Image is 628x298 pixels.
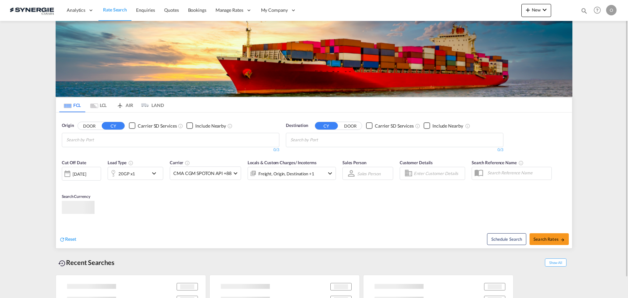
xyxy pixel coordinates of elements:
md-icon: icon-airplane [116,101,124,106]
div: Help [592,5,606,16]
span: Help [592,5,603,16]
md-icon: icon-chevron-down [150,169,161,177]
span: Search Reference Name [472,160,524,165]
button: CY [102,122,125,130]
md-icon: Unchecked: Ignores neighbouring ports when fetching rates.Checked : Includes neighbouring ports w... [227,123,233,129]
span: Enquiries [136,7,155,13]
button: Note: By default Schedule search will only considerorigin ports, destination ports and cut off da... [487,233,526,245]
md-icon: icon-plus 400-fg [524,6,532,14]
md-icon: icon-backup-restore [58,259,66,267]
md-icon: icon-arrow-right [560,237,565,242]
div: OriginDOOR CY Checkbox No InkUnchecked: Search for CY (Container Yard) services for all selected ... [56,113,572,248]
span: Destination [286,122,308,129]
md-tab-item: FCL [59,98,85,112]
md-checkbox: Checkbox No Ink [186,122,226,129]
input: Chips input. [290,135,353,145]
md-datepicker: Select [62,180,67,189]
div: Include Nearby [432,123,463,129]
div: Freight Origin Destination Factory Stuffing [258,169,314,178]
button: DOOR [339,122,362,130]
md-pagination-wrapper: Use the left and right arrow keys to navigate between tabs [59,98,164,112]
div: Recent Searches [56,255,117,270]
span: Show All [545,258,567,267]
md-chips-wrap: Chips container with autocompletion. Enter the text area, type text to search, and then use the u... [289,133,355,145]
span: Reset [65,236,76,242]
div: [DATE] [73,171,86,177]
span: Search Currency [62,194,90,199]
md-icon: Unchecked: Ignores neighbouring ports when fetching rates.Checked : Includes neighbouring ports w... [465,123,470,129]
div: Freight Origin Destination Factory Stuffingicon-chevron-down [248,167,336,180]
span: Manage Rates [216,7,243,13]
md-tab-item: AIR [112,98,138,112]
md-icon: Unchecked: Search for CY (Container Yard) services for all selected carriers.Checked : Search for... [178,123,183,129]
span: New [524,7,549,12]
span: Search Rates [533,237,565,242]
div: O [606,5,617,15]
span: Rate Search [103,7,127,12]
button: CY [315,122,338,130]
div: icon-magnify [581,7,588,17]
button: DOOR [78,122,101,130]
input: Search Reference Name [484,168,551,178]
div: 20GP x1icon-chevron-down [108,167,163,180]
md-icon: The selected Trucker/Carrierwill be displayed in the rate results If the rates are from another f... [185,160,190,166]
img: 1f56c880d42311ef80fc7dca854c8e59.png [10,3,54,18]
div: Include Nearby [195,123,226,129]
md-icon: Your search will be saved by the below given name [518,160,524,166]
md-tab-item: LAND [138,98,164,112]
span: Bookings [188,7,206,13]
md-icon: icon-refresh [59,237,65,242]
span: Sales Person [342,160,366,165]
md-checkbox: Checkbox No Ink [366,122,414,129]
input: Chips input. [66,135,129,145]
span: CMA CGM SPOTON API +88 [173,170,232,177]
img: LCL+%26+FCL+BACKGROUND.png [56,21,572,97]
span: Analytics [67,7,85,13]
span: / Incoterms [295,160,317,165]
div: 0/3 [286,147,503,153]
input: Enter Customer Details [414,168,463,178]
button: icon-plus 400-fgNewicon-chevron-down [521,4,551,17]
md-icon: icon-information-outline [128,160,133,166]
md-icon: icon-chevron-down [326,169,334,177]
span: Locals & Custom Charges [248,160,317,165]
md-chips-wrap: Chips container with autocompletion. Enter the text area, type text to search, and then use the u... [65,133,131,145]
div: Carrier SD Services [375,123,414,129]
div: 0/3 [62,147,279,153]
md-select: Sales Person [357,169,381,178]
span: Load Type [108,160,133,165]
button: Search Ratesicon-arrow-right [530,233,569,245]
md-checkbox: Checkbox No Ink [424,122,463,129]
span: Origin [62,122,74,129]
span: Quotes [164,7,179,13]
md-checkbox: Checkbox No Ink [129,122,177,129]
div: icon-refreshReset [59,236,76,243]
span: Cut Off Date [62,160,86,165]
div: Carrier SD Services [138,123,177,129]
md-icon: icon-chevron-down [541,6,549,14]
span: My Company [261,7,288,13]
md-icon: icon-magnify [581,7,588,14]
md-tab-item: LCL [85,98,112,112]
span: Customer Details [400,160,433,165]
div: 20GP x1 [118,169,135,178]
div: [DATE] [62,167,101,181]
md-icon: Unchecked: Search for CY (Container Yard) services for all selected carriers.Checked : Search for... [415,123,420,129]
span: Carrier [170,160,190,165]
